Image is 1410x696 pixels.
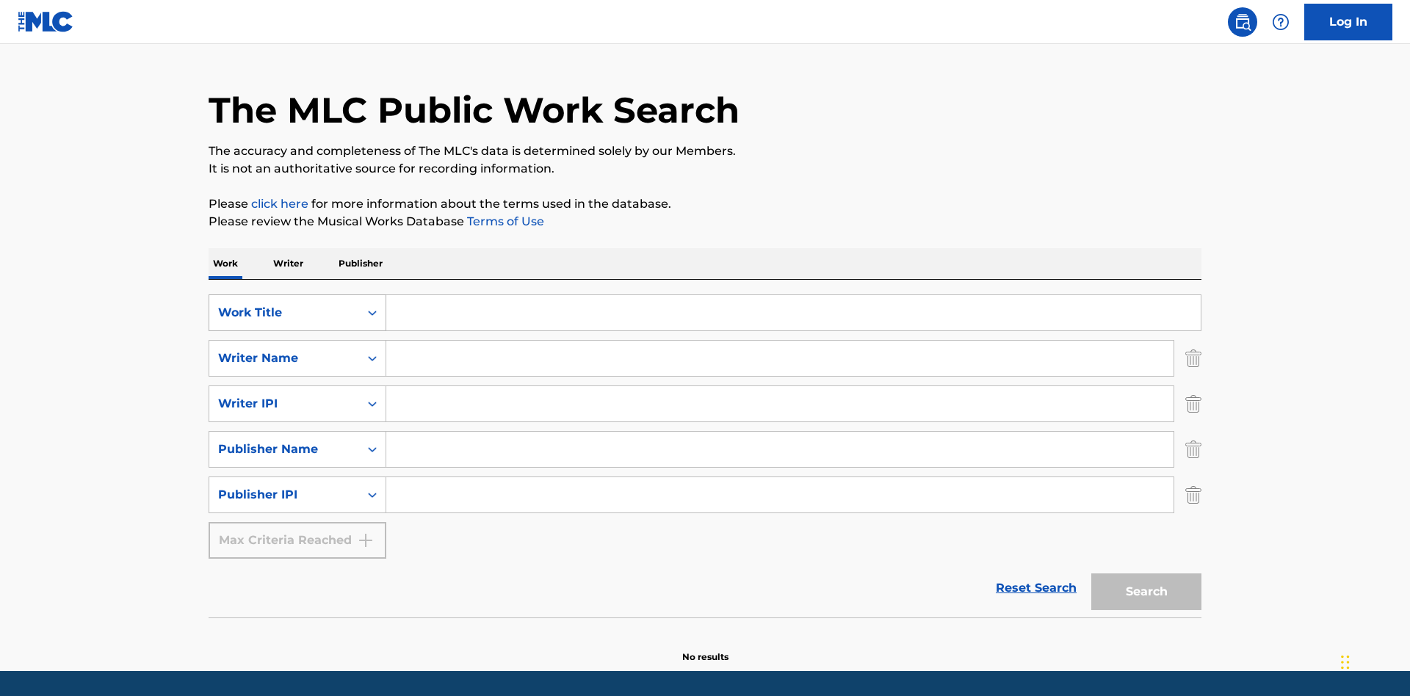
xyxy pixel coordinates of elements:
div: Publisher IPI [218,486,350,504]
iframe: Chat Widget [1337,626,1410,696]
h1: The MLC Public Work Search [209,88,740,132]
img: Delete Criterion [1185,340,1201,377]
p: Please for more information about the terms used in the database. [209,195,1201,213]
a: Reset Search [988,572,1084,604]
p: The accuracy and completeness of The MLC's data is determined solely by our Members. [209,142,1201,160]
a: Terms of Use [464,214,544,228]
img: Delete Criterion [1185,431,1201,468]
div: Publisher Name [218,441,350,458]
div: Help [1266,7,1295,37]
a: click here [251,197,308,211]
p: Writer [269,248,308,279]
p: Work [209,248,242,279]
a: Public Search [1228,7,1257,37]
img: Delete Criterion [1185,385,1201,422]
div: Work Title [218,304,350,322]
p: Please review the Musical Works Database [209,213,1201,231]
img: MLC Logo [18,11,74,32]
form: Search Form [209,294,1201,617]
div: Drag [1341,640,1350,684]
img: help [1272,13,1290,31]
p: It is not an authoritative source for recording information. [209,160,1201,178]
img: Delete Criterion [1185,476,1201,513]
p: No results [682,633,728,664]
div: Writer Name [218,349,350,367]
p: Publisher [334,248,387,279]
div: Writer IPI [218,395,350,413]
a: Log In [1304,4,1392,40]
img: search [1234,13,1251,31]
